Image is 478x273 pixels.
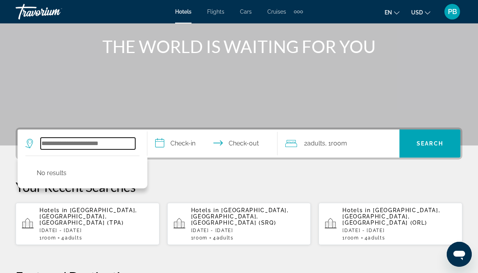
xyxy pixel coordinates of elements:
[213,235,234,241] span: 4
[342,235,359,241] span: 1
[39,207,137,226] span: [GEOGRAPHIC_DATA], [GEOGRAPHIC_DATA], [GEOGRAPHIC_DATA] (TPA)
[191,207,289,226] span: [GEOGRAPHIC_DATA], [GEOGRAPHIC_DATA], [GEOGRAPHIC_DATA] (SRQ)
[447,242,472,267] iframe: Button to launch messaging window
[39,235,56,241] span: 1
[411,7,430,18] button: Change currency
[368,235,385,241] span: Adults
[39,228,153,233] p: [DATE] - [DATE]
[385,7,399,18] button: Change language
[16,202,159,245] button: Hotels in [GEOGRAPHIC_DATA], [GEOGRAPHIC_DATA], [GEOGRAPHIC_DATA] (TPA)[DATE] - [DATE]1Room4Adults
[37,168,66,179] p: No results
[65,235,82,241] span: Adults
[385,9,392,16] span: en
[365,235,385,241] span: 4
[167,202,311,245] button: Hotels in [GEOGRAPHIC_DATA], [GEOGRAPHIC_DATA], [GEOGRAPHIC_DATA] (SRQ)[DATE] - [DATE]1Room4Adults
[294,5,303,18] button: Extra navigation items
[411,9,423,16] span: USD
[342,207,440,226] span: [GEOGRAPHIC_DATA], [GEOGRAPHIC_DATA], [GEOGRAPHIC_DATA] (ORL)
[42,235,56,241] span: Room
[16,179,462,195] p: Your Recent Searches
[191,228,305,233] p: [DATE] - [DATE]
[307,140,325,147] span: Adults
[191,235,208,241] span: 1
[175,9,192,15] a: Hotels
[342,207,371,213] span: Hotels in
[217,235,234,241] span: Adults
[93,36,386,57] h1: THE WORLD IS WAITING FOR YOU
[61,235,82,241] span: 4
[191,207,219,213] span: Hotels in
[319,202,462,245] button: Hotels in [GEOGRAPHIC_DATA], [GEOGRAPHIC_DATA], [GEOGRAPHIC_DATA] (ORL)[DATE] - [DATE]1Room4Adults
[417,140,443,147] span: Search
[399,129,460,158] button: Search
[267,9,286,15] a: Cruises
[442,4,462,20] button: User Menu
[331,140,347,147] span: Room
[207,9,224,15] a: Flights
[16,2,94,22] a: Travorium
[345,235,359,241] span: Room
[342,228,456,233] p: [DATE] - [DATE]
[304,138,325,149] span: 2
[147,129,277,158] button: Check in and out dates
[18,129,460,158] div: Search widget
[39,207,68,213] span: Hotels in
[240,9,252,15] a: Cars
[448,8,457,16] span: PB
[277,129,399,158] button: Travelers: 2 adults, 0 children
[325,138,347,149] span: , 1
[193,235,208,241] span: Room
